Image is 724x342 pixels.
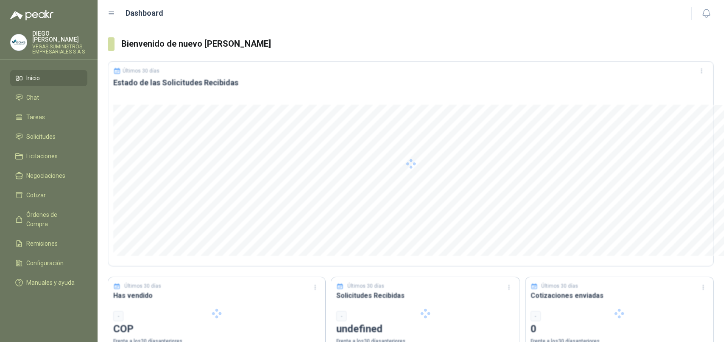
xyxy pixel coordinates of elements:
h1: Dashboard [126,7,163,19]
a: Solicitudes [10,129,87,145]
img: Company Logo [11,34,27,50]
span: Chat [26,93,39,102]
p: VEGAS SUMINISTROS EMPRESARIALES S A S [32,44,87,54]
a: Remisiones [10,235,87,252]
a: Manuales y ayuda [10,275,87,291]
span: Negociaciones [26,171,65,180]
a: Licitaciones [10,148,87,164]
span: Manuales y ayuda [26,278,75,287]
p: DIEGO [PERSON_NAME] [32,31,87,42]
span: Configuración [26,258,64,268]
h3: Bienvenido de nuevo [PERSON_NAME] [121,37,714,50]
span: Remisiones [26,239,58,248]
span: Órdenes de Compra [26,210,79,229]
a: Chat [10,90,87,106]
a: Inicio [10,70,87,86]
span: Inicio [26,73,40,83]
span: Solicitudes [26,132,56,141]
span: Licitaciones [26,151,58,161]
a: Cotizar [10,187,87,203]
a: Tareas [10,109,87,125]
span: Cotizar [26,191,46,200]
img: Logo peakr [10,10,53,20]
a: Negociaciones [10,168,87,184]
a: Órdenes de Compra [10,207,87,232]
a: Configuración [10,255,87,271]
span: Tareas [26,112,45,122]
